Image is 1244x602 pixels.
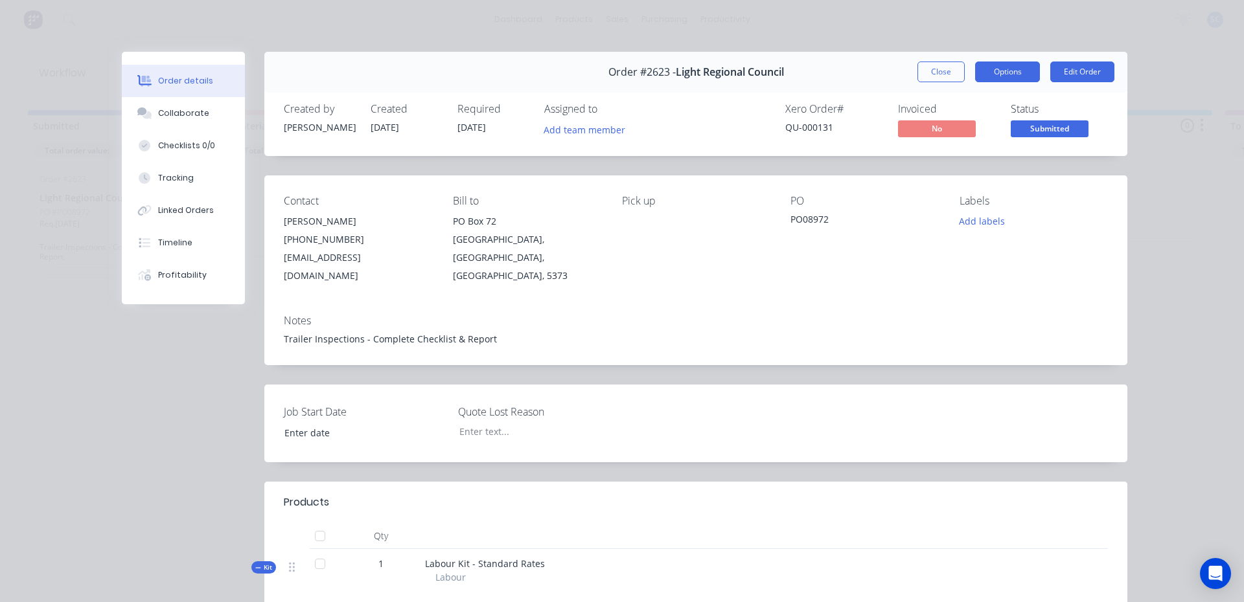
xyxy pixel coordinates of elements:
div: Created by [284,103,355,115]
button: Collaborate [122,97,245,129]
div: Contact [284,195,432,207]
div: Products [284,495,329,510]
button: Linked Orders [122,194,245,227]
div: Order details [158,75,213,87]
button: Profitability [122,259,245,291]
div: [PHONE_NUMBER] [284,230,432,249]
div: Labels [960,195,1108,207]
div: Bill to [453,195,601,207]
div: Qty [342,523,420,549]
button: Order details [122,65,245,97]
button: Add team member [537,120,632,138]
div: [GEOGRAPHIC_DATA], [GEOGRAPHIC_DATA], [GEOGRAPHIC_DATA], 5373 [453,230,601,285]
span: [DATE] [371,121,399,133]
div: Pick up [622,195,770,207]
span: 1 [378,557,384,570]
div: PO Box 72 [453,212,601,230]
button: Submitted [1011,120,1088,140]
span: Kit [255,563,272,572]
button: Add team member [544,120,632,138]
div: Linked Orders [158,205,214,216]
div: PO [790,195,939,207]
span: Labour [435,570,466,584]
span: Labour Kit - Standard Rates [425,557,545,570]
div: Notes [284,315,1108,327]
button: Checklists 0/0 [122,129,245,162]
div: Status [1011,103,1108,115]
div: Collaborate [158,107,209,119]
span: Order #2623 - [608,66,676,78]
div: Tracking [158,172,194,184]
div: Assigned to [544,103,674,115]
label: Job Start Date [284,404,446,419]
div: [PERSON_NAME][PHONE_NUMBER][EMAIL_ADDRESS][DOMAIN_NAME] [284,212,432,285]
div: Profitability [158,269,207,281]
input: Enter date [275,423,437,442]
label: Quote Lost Reason [458,404,620,419]
div: Open Intercom Messenger [1200,558,1231,589]
button: Close [917,61,965,82]
div: QU-000131 [785,120,882,134]
div: Invoiced [898,103,995,115]
div: [PERSON_NAME] [284,212,432,230]
button: Options [975,61,1040,82]
div: PO Box 72[GEOGRAPHIC_DATA], [GEOGRAPHIC_DATA], [GEOGRAPHIC_DATA], 5373 [453,212,601,285]
span: Light Regional Council [676,66,784,78]
button: Timeline [122,227,245,259]
span: [DATE] [457,121,486,133]
div: Timeline [158,237,192,249]
button: Tracking [122,162,245,194]
span: Submitted [1011,120,1088,137]
div: [EMAIL_ADDRESS][DOMAIN_NAME] [284,249,432,285]
span: No [898,120,976,137]
div: Xero Order # [785,103,882,115]
div: Required [457,103,529,115]
div: [PERSON_NAME] [284,120,355,134]
div: PO08972 [790,212,939,230]
div: Trailer Inspections - Complete Checklist & Report [284,332,1108,346]
div: Checklists 0/0 [158,140,215,151]
div: Kit [251,561,276,574]
div: Created [371,103,442,115]
button: Add labels [952,212,1012,230]
button: Edit Order [1050,61,1114,82]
